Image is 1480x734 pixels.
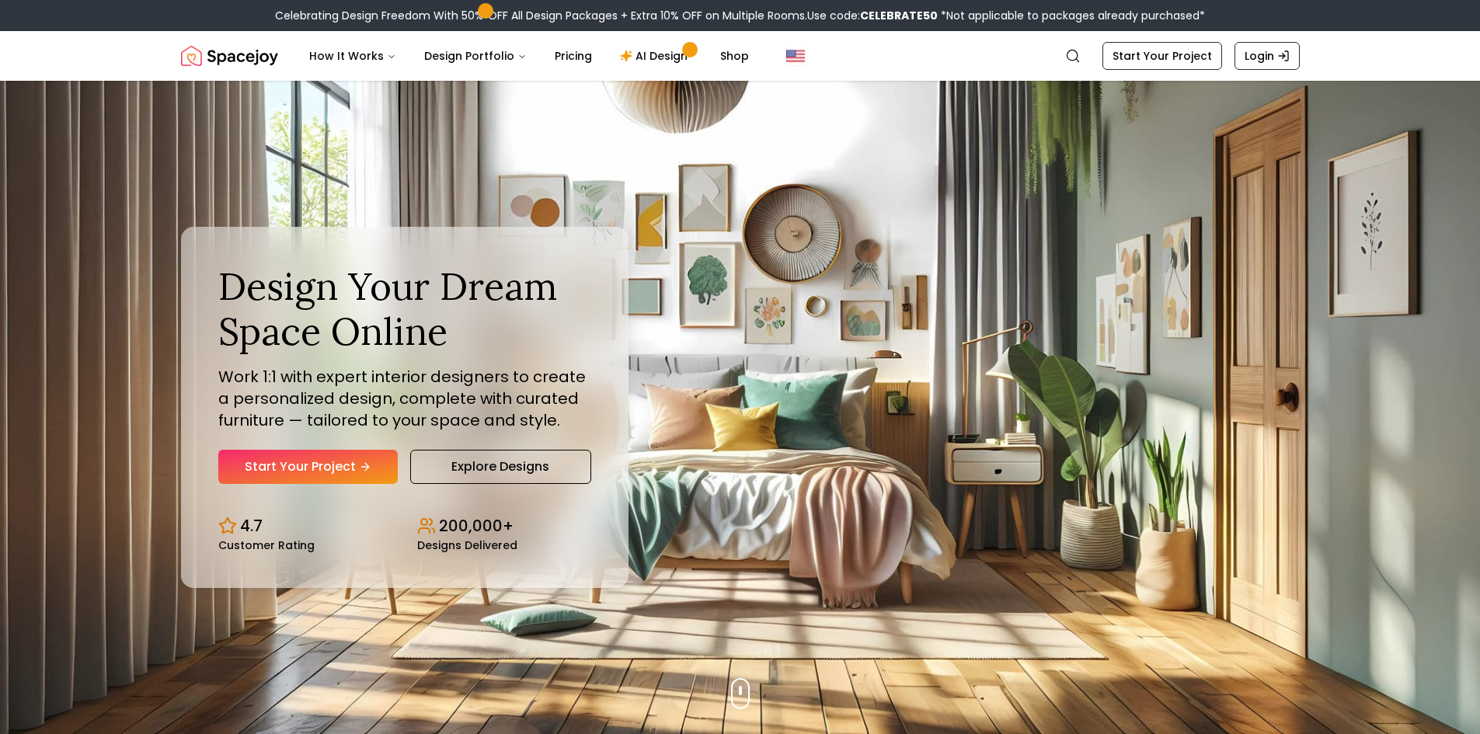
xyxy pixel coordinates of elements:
button: How It Works [297,40,409,71]
p: 200,000+ [439,515,514,537]
a: Shop [708,40,761,71]
h1: Design Your Dream Space Online [218,264,591,353]
a: Spacejoy [181,40,278,71]
p: Work 1:1 with expert interior designers to create a personalized design, complete with curated fu... [218,366,591,431]
button: Design Portfolio [412,40,539,71]
a: Start Your Project [218,450,398,484]
span: *Not applicable to packages already purchased* [938,8,1205,23]
div: Celebrating Design Freedom With 50% OFF All Design Packages + Extra 10% OFF on Multiple Rooms. [275,8,1205,23]
img: United States [786,47,805,65]
a: Pricing [542,40,604,71]
a: Explore Designs [410,450,591,484]
small: Customer Rating [218,540,315,551]
a: Login [1234,42,1300,70]
nav: Global [181,31,1300,81]
div: Design stats [218,503,591,551]
b: CELEBRATE50 [860,8,938,23]
small: Designs Delivered [417,540,517,551]
a: Start Your Project [1102,42,1222,70]
img: Spacejoy Logo [181,40,278,71]
a: AI Design [608,40,705,71]
span: Use code: [807,8,938,23]
nav: Main [297,40,761,71]
p: 4.7 [240,515,263,537]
